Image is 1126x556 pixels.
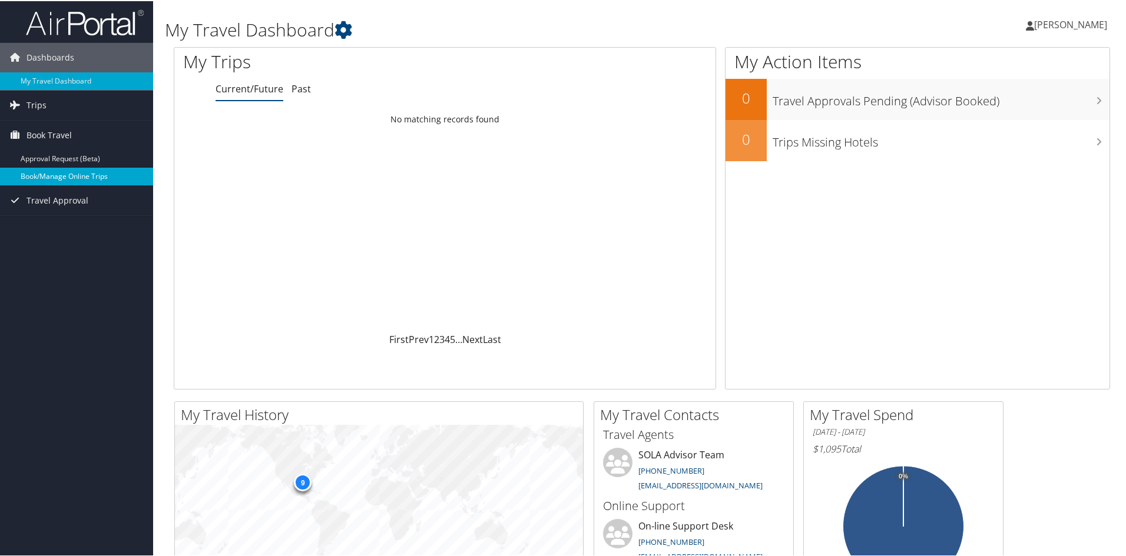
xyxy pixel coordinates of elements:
span: Trips [27,89,47,119]
a: 4 [445,332,450,345]
a: [PHONE_NUMBER] [638,535,704,546]
span: $1,095 [813,441,841,454]
h6: [DATE] - [DATE] [813,425,994,437]
li: SOLA Advisor Team [597,447,790,495]
h3: Travel Agents [603,425,784,442]
a: 2 [434,332,439,345]
span: … [455,332,462,345]
h2: My Travel Spend [810,404,1003,424]
div: 9 [294,472,312,490]
a: 3 [439,332,445,345]
a: 0Trips Missing Hotels [726,119,1110,160]
img: airportal-logo.png [26,8,144,35]
h3: Online Support [603,497,784,513]
h6: Total [813,441,994,454]
h2: 0 [726,128,767,148]
td: No matching records found [174,108,716,129]
a: 0Travel Approvals Pending (Advisor Booked) [726,78,1110,119]
h1: My Action Items [726,48,1110,73]
a: 5 [450,332,455,345]
h3: Travel Approvals Pending (Advisor Booked) [773,86,1110,108]
a: Next [462,332,483,345]
tspan: 0% [899,472,908,479]
a: [PHONE_NUMBER] [638,464,704,475]
span: Book Travel [27,119,72,149]
a: [EMAIL_ADDRESS][DOMAIN_NAME] [638,479,763,490]
a: First [389,332,409,345]
span: Dashboards [27,42,74,71]
h2: 0 [726,87,767,107]
span: [PERSON_NAME] [1034,17,1107,30]
a: Last [483,332,501,345]
a: Current/Future [216,81,283,94]
a: Past [292,81,311,94]
span: Travel Approval [27,185,88,214]
a: [PERSON_NAME] [1026,6,1119,41]
h2: My Travel Contacts [600,404,793,424]
a: 1 [429,332,434,345]
h1: My Trips [183,48,481,73]
h1: My Travel Dashboard [165,16,801,41]
h3: Trips Missing Hotels [773,127,1110,149]
a: Prev [409,332,429,345]
h2: My Travel History [181,404,583,424]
